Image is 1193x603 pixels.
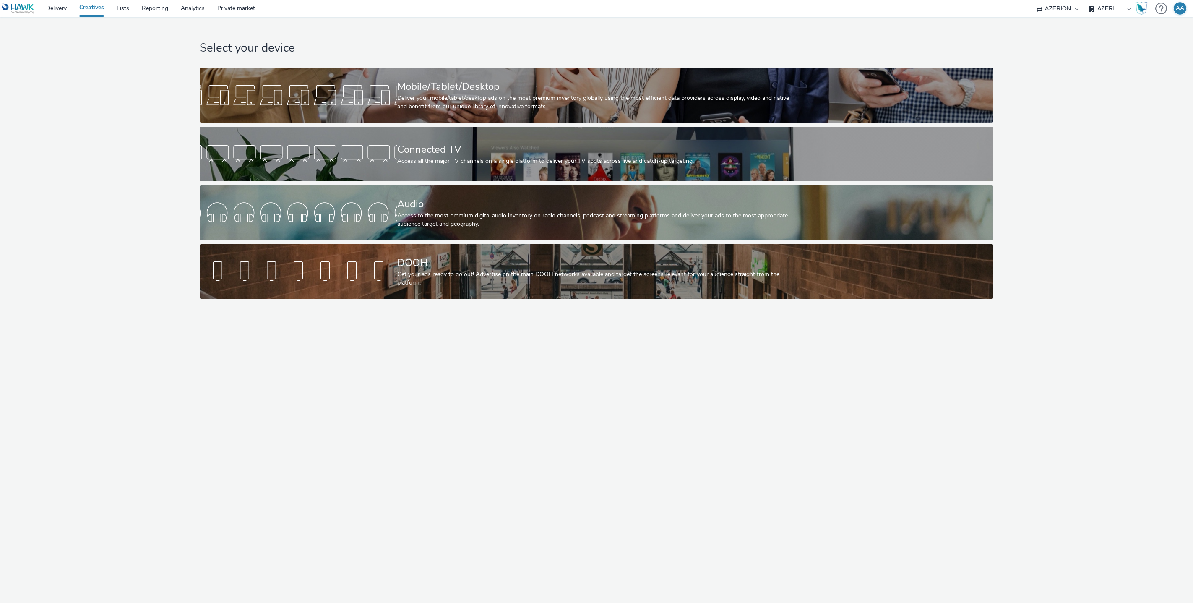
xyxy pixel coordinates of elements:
img: Hawk Academy [1135,2,1148,15]
div: DOOH [397,256,792,270]
a: Hawk Academy [1135,2,1151,15]
img: undefined Logo [2,3,34,14]
div: Audio [397,197,792,211]
div: Access all the major TV channels on a single platform to deliver your TV spots across live and ca... [397,157,792,165]
div: Get your ads ready to go out! Advertise on the main DOOH networks available and target the screen... [397,270,792,287]
div: Deliver your mobile/tablet/desktop ads on the most premium inventory globally using the most effi... [397,94,792,111]
h1: Select your device [200,40,993,56]
a: DOOHGet your ads ready to go out! Advertise on the main DOOH networks available and target the sc... [200,244,993,299]
div: Connected TV [397,142,792,157]
div: Mobile/Tablet/Desktop [397,79,792,94]
a: Mobile/Tablet/DesktopDeliver your mobile/tablet/desktop ads on the most premium inventory globall... [200,68,993,123]
div: AA [1176,2,1184,15]
div: Access to the most premium digital audio inventory on radio channels, podcast and streaming platf... [397,211,792,229]
a: AudioAccess to the most premium digital audio inventory on radio channels, podcast and streaming ... [200,185,993,240]
a: Connected TVAccess all the major TV channels on a single platform to deliver your TV spots across... [200,127,993,181]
